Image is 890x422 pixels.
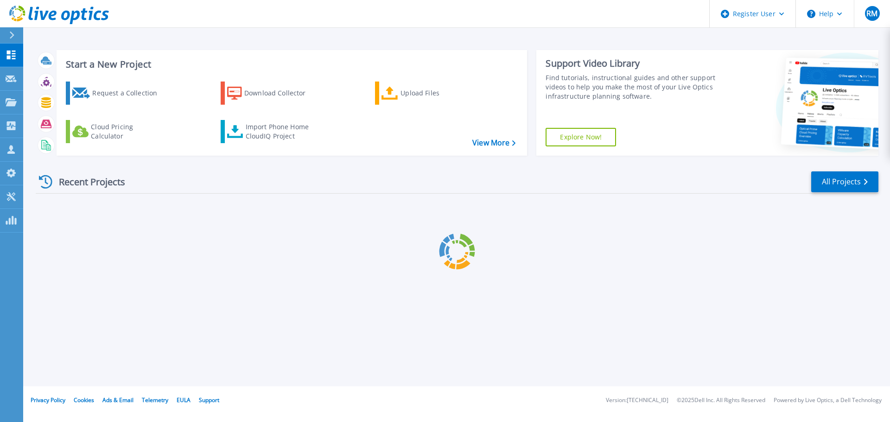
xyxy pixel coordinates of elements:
li: © 2025 Dell Inc. All Rights Reserved [677,397,765,403]
div: Request a Collection [92,84,166,102]
a: Upload Files [375,82,478,105]
a: All Projects [811,171,878,192]
div: Find tutorials, instructional guides and other support videos to help you make the most of your L... [546,73,720,101]
a: Support [199,396,219,404]
a: Download Collector [221,82,324,105]
a: Cloud Pricing Calculator [66,120,169,143]
span: RM [866,10,877,17]
div: Download Collector [244,84,318,102]
div: Recent Projects [36,170,138,193]
a: Privacy Policy [31,396,65,404]
a: Ads & Email [102,396,133,404]
a: Cookies [74,396,94,404]
h3: Start a New Project [66,59,515,69]
a: Explore Now! [546,128,616,146]
div: Support Video Library [546,57,720,69]
div: Cloud Pricing Calculator [91,122,165,141]
a: EULA [177,396,191,404]
div: Import Phone Home CloudIQ Project [246,122,318,141]
a: View More [472,139,515,147]
a: Request a Collection [66,82,169,105]
li: Version: [TECHNICAL_ID] [606,397,668,403]
div: Upload Files [400,84,475,102]
li: Powered by Live Optics, a Dell Technology [774,397,882,403]
a: Telemetry [142,396,168,404]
